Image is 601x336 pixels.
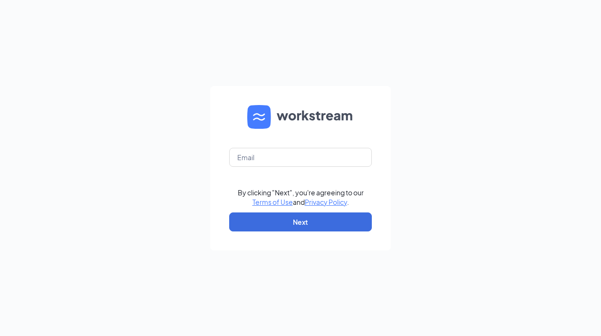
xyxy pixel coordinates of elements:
[238,188,364,207] div: By clicking "Next", you're agreeing to our and .
[247,105,354,129] img: WS logo and Workstream text
[305,198,347,206] a: Privacy Policy
[229,212,372,231] button: Next
[252,198,293,206] a: Terms of Use
[229,148,372,167] input: Email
